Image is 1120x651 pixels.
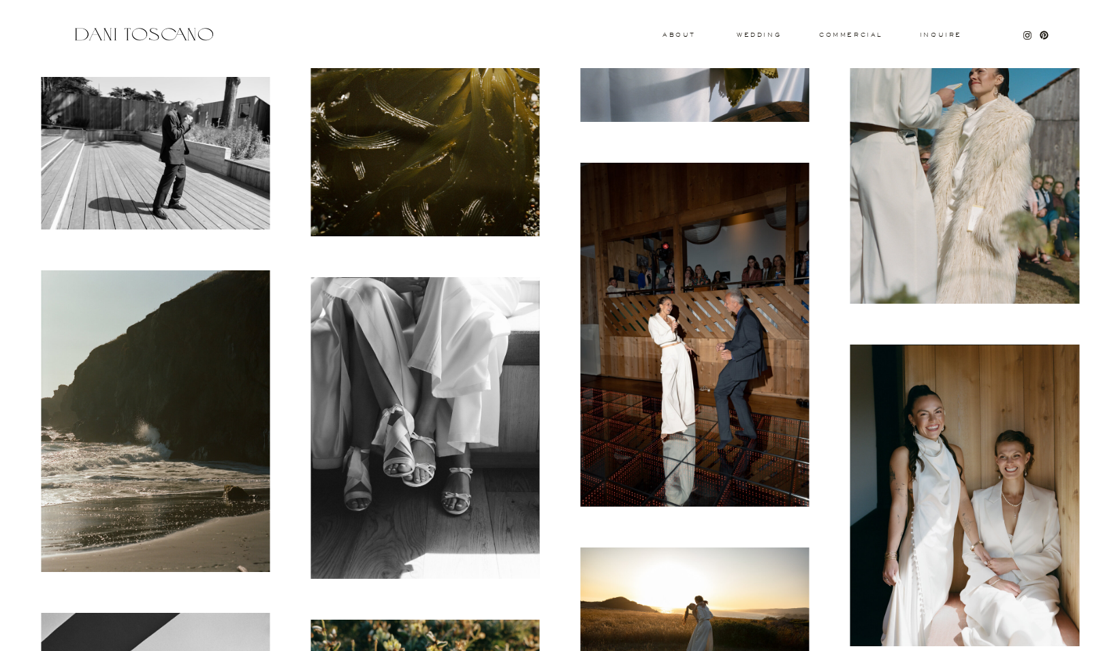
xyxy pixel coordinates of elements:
[662,32,692,37] a: About
[919,32,963,39] a: Inquire
[737,32,781,37] a: wedding
[819,32,882,37] a: commercial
